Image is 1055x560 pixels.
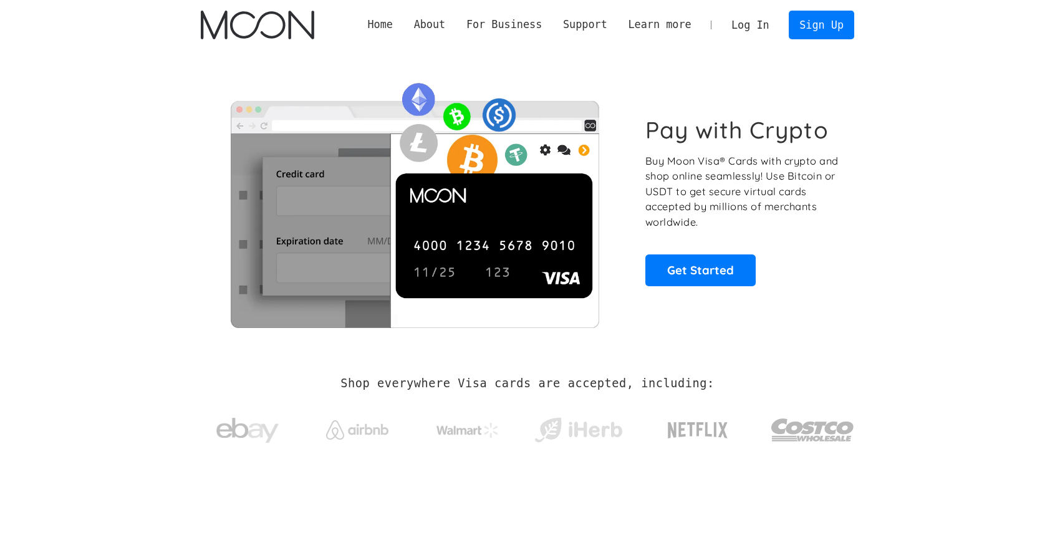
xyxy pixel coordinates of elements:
div: Learn more [618,17,702,32]
a: Sign Up [789,11,854,39]
a: Home [357,17,403,32]
a: Walmart [422,410,514,444]
img: Netflix [667,415,729,446]
a: home [201,11,314,39]
a: Get Started [645,254,756,286]
a: iHerb [532,402,625,453]
div: Support [563,17,607,32]
a: Netflix [642,402,754,452]
div: About [403,17,456,32]
img: Costco [771,407,854,453]
img: Walmart [436,423,499,438]
p: Buy Moon Visa® Cards with crypto and shop online seamlessly! Use Bitcoin or USDT to get secure vi... [645,153,841,230]
a: Log In [721,11,779,39]
h2: Shop everywhere Visa cards are accepted, including: [340,377,714,390]
div: For Business [466,17,542,32]
div: About [414,17,446,32]
img: ebay [216,411,279,450]
div: Support [552,17,617,32]
a: Airbnb [311,408,404,446]
a: ebay [201,398,294,456]
div: For Business [456,17,552,32]
img: Moon Logo [201,11,314,39]
a: Costco [771,394,854,460]
div: Learn more [628,17,691,32]
img: iHerb [532,414,625,447]
h1: Pay with Crypto [645,116,829,144]
img: Airbnb [326,420,388,440]
img: Moon Cards let you spend your crypto anywhere Visa is accepted. [201,74,628,327]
